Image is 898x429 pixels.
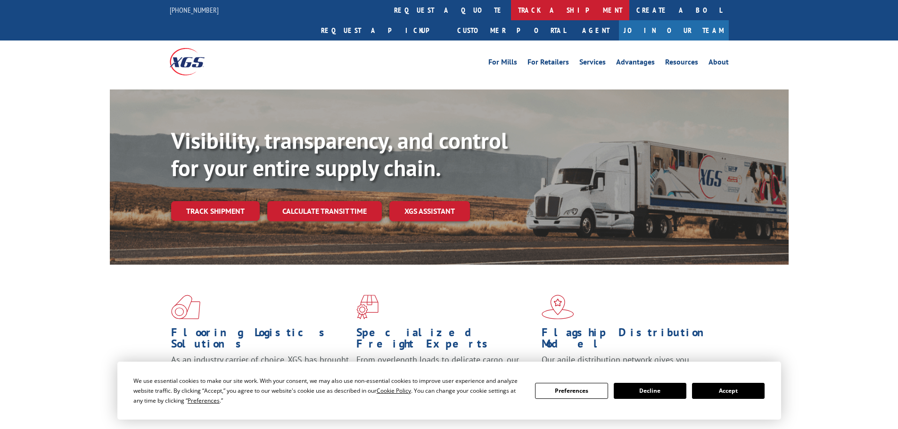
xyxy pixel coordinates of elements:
a: For Retailers [527,58,569,69]
div: Cookie Consent Prompt [117,362,781,420]
button: Accept [692,383,765,399]
a: Customer Portal [450,20,573,40]
span: Preferences [188,397,220,405]
span: Cookie Policy [377,387,411,395]
button: Decline [614,383,686,399]
h1: Flagship Distribution Model [542,327,720,354]
a: Advantages [616,58,655,69]
img: xgs-icon-focused-on-flooring-red [356,295,379,319]
p: From overlength loads to delicate cargo, our experienced staff knows the best way to move your fr... [356,354,535,396]
a: Join Our Team [619,20,729,40]
a: Agent [573,20,619,40]
img: xgs-icon-total-supply-chain-intelligence-red [171,295,200,319]
h1: Flooring Logistics Solutions [171,327,349,354]
span: As an industry carrier of choice, XGS has brought innovation and dedication to flooring logistics... [171,354,349,388]
a: Request a pickup [314,20,450,40]
a: For Mills [488,58,517,69]
a: [PHONE_NUMBER] [170,5,219,15]
div: We use essential cookies to make our site work. With your consent, we may also use non-essential ... [133,376,524,405]
a: Services [579,58,606,69]
img: xgs-icon-flagship-distribution-model-red [542,295,574,319]
a: Track shipment [171,201,260,221]
a: Calculate transit time [267,201,382,221]
a: About [709,58,729,69]
span: Our agile distribution network gives you nationwide inventory management on demand. [542,354,715,376]
a: Resources [665,58,698,69]
b: Visibility, transparency, and control for your entire supply chain. [171,126,508,182]
a: XGS ASSISTANT [389,201,470,221]
button: Preferences [535,383,608,399]
h1: Specialized Freight Experts [356,327,535,354]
